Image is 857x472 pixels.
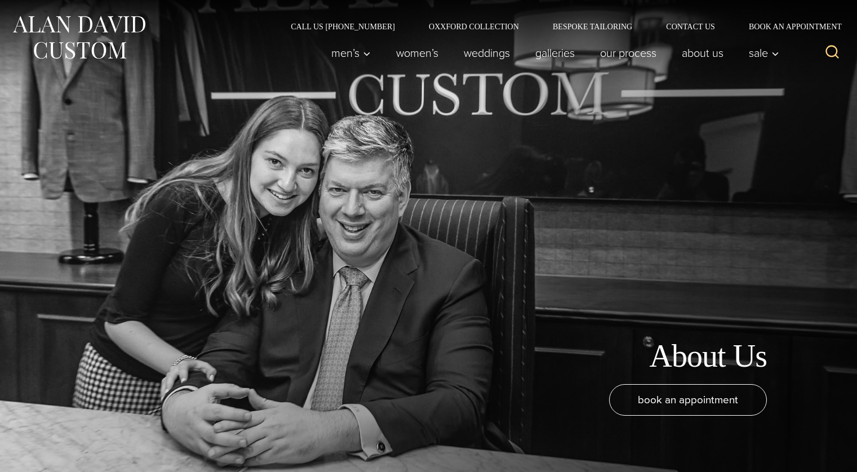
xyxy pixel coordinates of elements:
[451,42,523,64] a: weddings
[523,42,588,64] a: Galleries
[384,42,451,64] a: Women’s
[649,23,732,30] a: Contact Us
[732,23,846,30] a: Book an Appointment
[319,42,785,64] nav: Primary Navigation
[11,12,146,63] img: Alan David Custom
[819,39,846,66] button: View Search Form
[749,47,779,59] span: Sale
[669,42,736,64] a: About Us
[331,47,371,59] span: Men’s
[274,23,846,30] nav: Secondary Navigation
[588,42,669,64] a: Our Process
[609,384,767,416] a: book an appointment
[412,23,536,30] a: Oxxford Collection
[536,23,649,30] a: Bespoke Tailoring
[274,23,412,30] a: Call Us [PHONE_NUMBER]
[649,337,767,375] h1: About Us
[638,391,738,408] span: book an appointment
